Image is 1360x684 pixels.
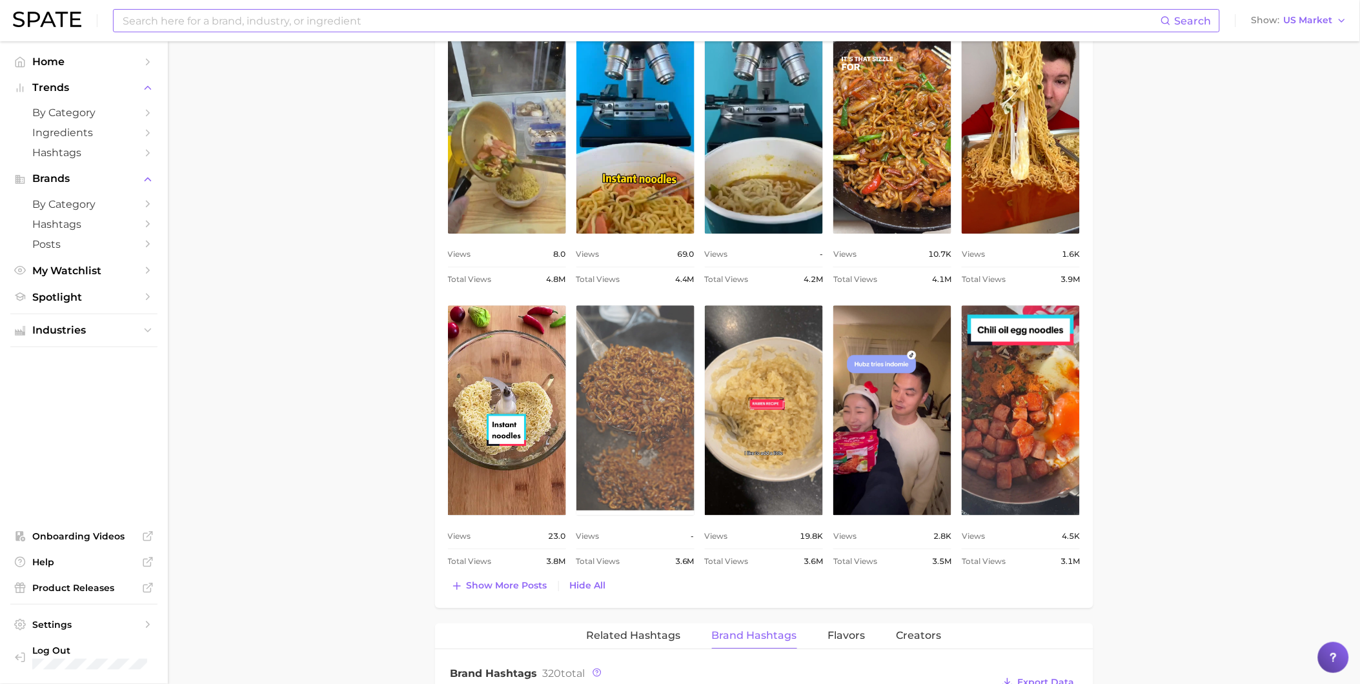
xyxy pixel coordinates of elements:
[32,218,136,230] span: Hashtags
[32,325,136,336] span: Industries
[13,12,81,27] img: SPATE
[1062,246,1080,262] span: 1.6k
[554,246,566,262] span: 8.0
[933,528,951,544] span: 2.8k
[1061,554,1080,569] span: 3.1m
[448,246,471,262] span: Views
[691,528,695,544] span: -
[547,554,566,569] span: 3.8m
[705,246,728,262] span: Views
[576,246,600,262] span: Views
[587,630,681,641] span: Related Hashtags
[712,630,797,641] span: Brand Hashtags
[10,143,157,163] a: Hashtags
[928,246,951,262] span: 10.7k
[576,554,620,569] span: Total Views
[32,173,136,185] span: Brands
[32,198,136,210] span: by Category
[121,10,1161,32] input: Search here for a brand, industry, or ingredient
[10,194,157,214] a: by Category
[10,321,157,340] button: Industries
[675,272,695,287] span: 4.4m
[833,272,877,287] span: Total Views
[547,272,566,287] span: 4.8m
[32,146,136,159] span: Hashtags
[10,527,157,546] a: Onboarding Videos
[1252,17,1280,24] span: Show
[32,82,136,94] span: Trends
[32,106,136,119] span: by Category
[932,554,951,569] span: 3.5m
[1175,15,1212,27] span: Search
[828,630,866,641] span: Flavors
[10,552,157,572] a: Help
[1061,272,1080,287] span: 3.9m
[549,528,566,544] span: 23.0
[10,641,157,674] a: Log out. Currently logged in with e-mail pcherdchu@takasago.com.
[10,287,157,307] a: Spotlight
[448,577,551,595] button: Show more posts
[10,261,157,281] a: My Watchlist
[567,577,609,594] button: Hide All
[10,78,157,97] button: Trends
[1284,17,1333,24] span: US Market
[705,554,749,569] span: Total Views
[543,667,562,679] span: 320
[543,667,585,679] span: total
[448,528,471,544] span: Views
[675,554,695,569] span: 3.6m
[32,55,136,68] span: Home
[833,554,877,569] span: Total Views
[570,580,606,591] span: Hide All
[32,265,136,277] span: My Watchlist
[800,528,823,544] span: 19.8k
[677,246,695,262] span: 69.0
[448,272,492,287] span: Total Views
[833,528,857,544] span: Views
[10,169,157,188] button: Brands
[32,238,136,250] span: Posts
[962,554,1006,569] span: Total Views
[932,272,951,287] span: 4.1m
[10,52,157,72] a: Home
[804,554,823,569] span: 3.6m
[10,234,157,254] a: Posts
[1248,12,1350,29] button: ShowUS Market
[32,556,136,568] span: Help
[897,630,942,641] span: Creators
[32,291,136,303] span: Spotlight
[705,528,728,544] span: Views
[451,667,538,679] span: Brand Hashtags
[576,528,600,544] span: Views
[10,615,157,634] a: Settings
[10,214,157,234] a: Hashtags
[10,123,157,143] a: Ingredients
[10,103,157,123] a: by Category
[962,272,1006,287] span: Total Views
[962,246,985,262] span: Views
[576,272,620,287] span: Total Views
[1062,528,1080,544] span: 4.5k
[448,554,492,569] span: Total Views
[833,246,857,262] span: Views
[10,578,157,598] a: Product Releases
[32,645,154,656] span: Log Out
[32,126,136,139] span: Ingredients
[32,619,136,630] span: Settings
[804,272,823,287] span: 4.2m
[705,272,749,287] span: Total Views
[32,582,136,594] span: Product Releases
[467,580,547,591] span: Show more posts
[820,246,823,262] span: -
[32,530,136,542] span: Onboarding Videos
[962,528,985,544] span: Views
